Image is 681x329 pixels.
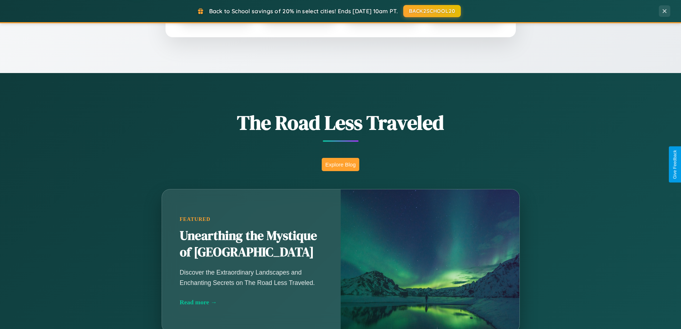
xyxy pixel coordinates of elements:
[322,158,359,171] button: Explore Blog
[180,228,323,261] h2: Unearthing the Mystique of [GEOGRAPHIC_DATA]
[126,109,555,136] h1: The Road Less Traveled
[209,8,398,15] span: Back to School savings of 20% in select cities! Ends [DATE] 10am PT.
[403,5,461,17] button: BACK2SCHOOL20
[180,216,323,222] div: Featured
[180,267,323,287] p: Discover the Extraordinary Landscapes and Enchanting Secrets on The Road Less Traveled.
[672,150,677,179] div: Give Feedback
[180,299,323,306] div: Read more →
